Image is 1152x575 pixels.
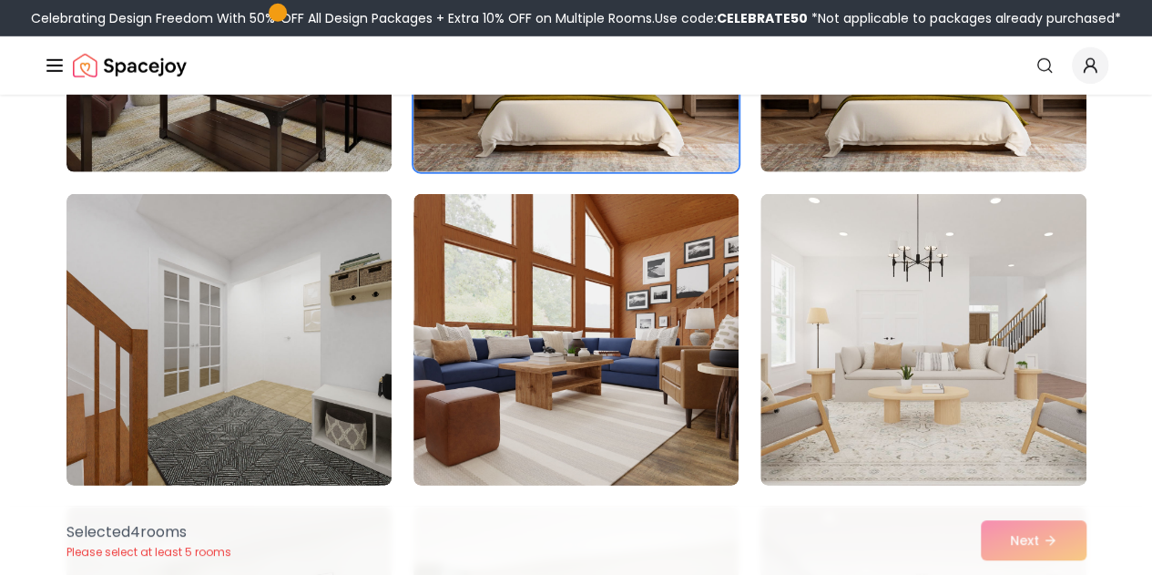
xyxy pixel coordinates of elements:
span: Use code: [655,9,808,27]
p: Selected 4 room s [66,521,231,543]
nav: Global [44,36,1108,95]
p: Please select at least 5 rooms [66,545,231,560]
img: Room room-25 [66,194,392,486]
div: Celebrating Design Freedom With 50% OFF All Design Packages + Extra 10% OFF on Multiple Rooms. [31,9,1121,27]
a: Spacejoy [73,47,187,84]
img: Room room-26 [413,194,739,486]
b: CELEBRATE50 [717,9,808,27]
img: Spacejoy Logo [73,47,187,84]
img: Room room-27 [760,194,1086,486]
span: *Not applicable to packages already purchased* [808,9,1121,27]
